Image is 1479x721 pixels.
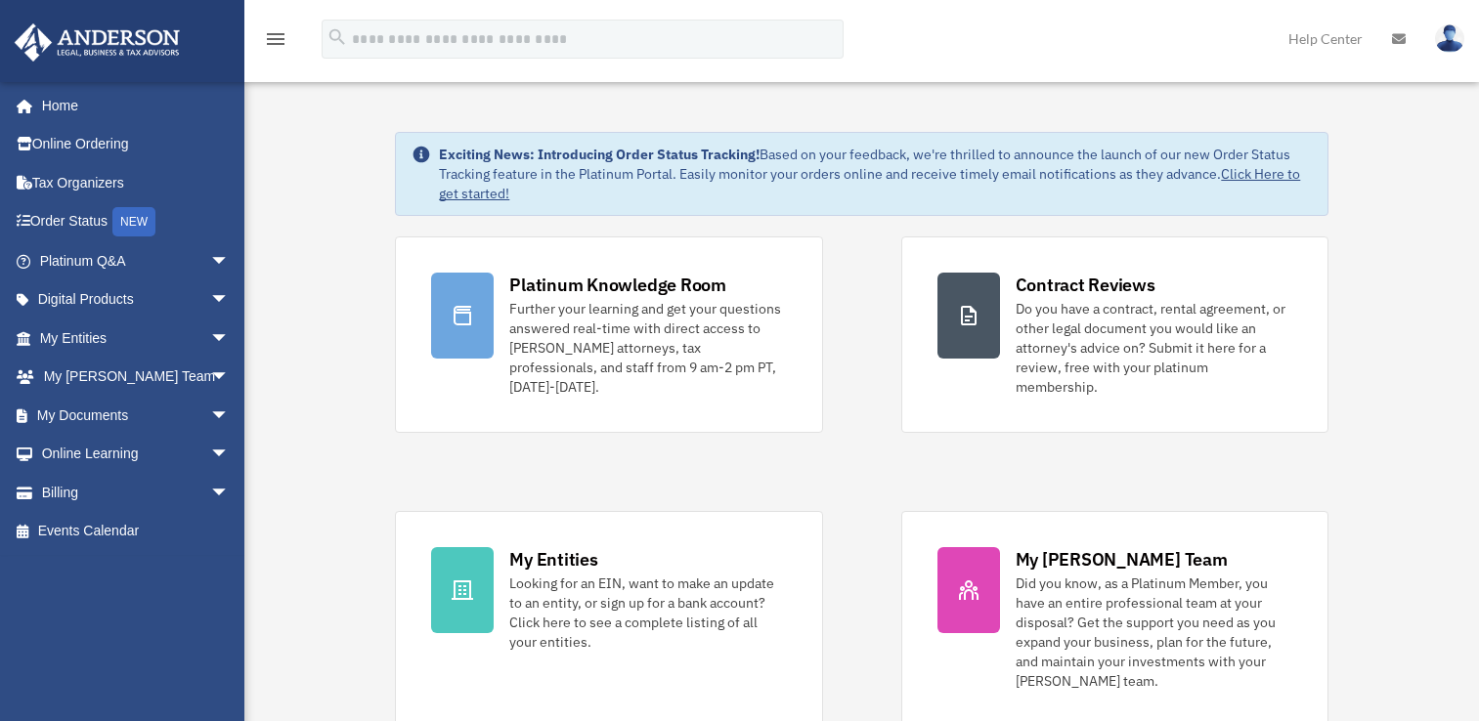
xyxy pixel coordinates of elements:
[509,573,786,652] div: Looking for an EIN, want to make an update to an entity, or sign up for a bank account? Click her...
[210,318,249,359] span: arrow_drop_down
[14,435,259,474] a: Online Learningarrow_drop_down
[14,318,259,358] a: My Entitiesarrow_drop_down
[14,125,259,164] a: Online Ordering
[210,280,249,320] span: arrow_drop_down
[1016,573,1292,691] div: Did you know, as a Platinum Member, you have an entire professional team at your disposal? Get th...
[210,358,249,398] span: arrow_drop_down
[264,34,287,51] a: menu
[439,145,1311,203] div: Based on your feedback, we're thrilled to announce the launch of our new Order Status Tracking fe...
[14,358,259,397] a: My [PERSON_NAME] Teamarrow_drop_down
[264,27,287,51] i: menu
[9,23,186,62] img: Anderson Advisors Platinum Portal
[14,86,249,125] a: Home
[14,280,259,319] a: Digital Productsarrow_drop_down
[14,202,259,242] a: Order StatusNEW
[14,473,259,512] a: Billingarrow_drop_down
[395,236,822,433] a: Platinum Knowledge Room Further your learning and get your questions answered real-time with dire...
[326,26,348,48] i: search
[14,512,259,551] a: Events Calendar
[1435,24,1464,53] img: User Pic
[210,435,249,475] span: arrow_drop_down
[14,396,259,435] a: My Documentsarrow_drop_down
[1016,299,1292,397] div: Do you have a contract, rental agreement, or other legal document you would like an attorney's ad...
[509,299,786,397] div: Further your learning and get your questions answered real-time with direct access to [PERSON_NAM...
[509,547,597,572] div: My Entities
[439,146,760,163] strong: Exciting News: Introducing Order Status Tracking!
[14,163,259,202] a: Tax Organizers
[210,241,249,281] span: arrow_drop_down
[439,165,1300,202] a: Click Here to get started!
[509,273,726,297] div: Platinum Knowledge Room
[210,473,249,513] span: arrow_drop_down
[112,207,155,236] div: NEW
[901,236,1328,433] a: Contract Reviews Do you have a contract, rental agreement, or other legal document you would like...
[1016,273,1155,297] div: Contract Reviews
[14,241,259,280] a: Platinum Q&Aarrow_drop_down
[210,396,249,436] span: arrow_drop_down
[1016,547,1228,572] div: My [PERSON_NAME] Team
